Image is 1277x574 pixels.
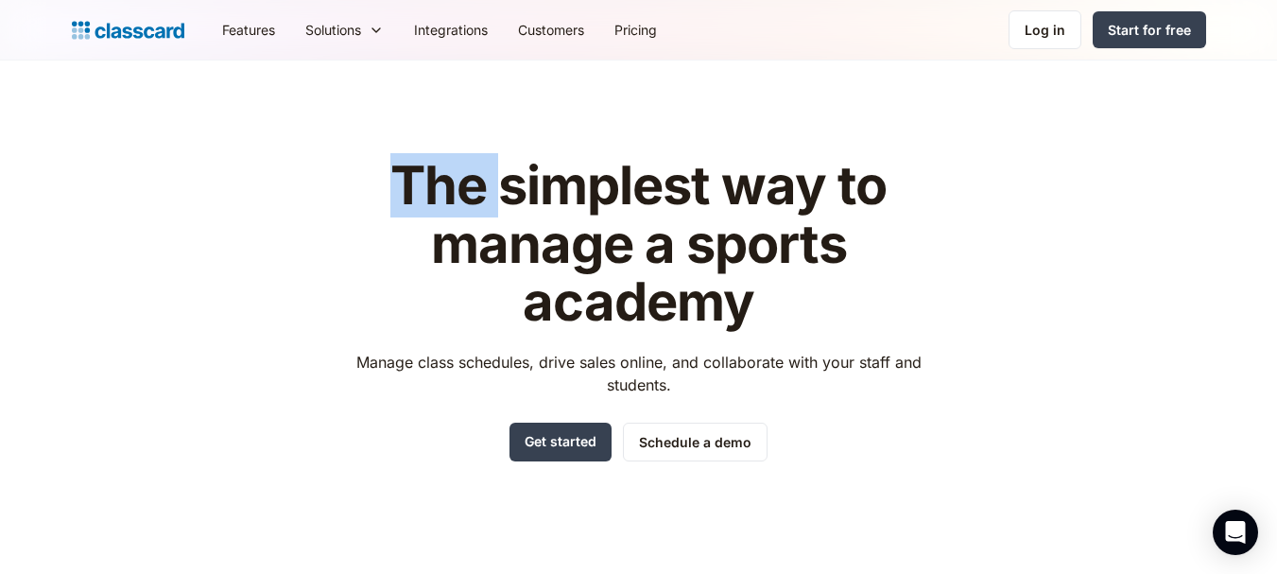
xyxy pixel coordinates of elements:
a: Integrations [399,9,503,51]
a: Customers [503,9,599,51]
a: Pricing [599,9,672,51]
p: Manage class schedules, drive sales online, and collaborate with your staff and students. [338,351,939,396]
a: Features [207,9,290,51]
a: home [72,17,184,43]
a: Get started [509,423,612,461]
div: Open Intercom Messenger [1213,510,1258,555]
div: Log in [1025,20,1065,40]
div: Start for free [1108,20,1191,40]
div: Solutions [305,20,361,40]
a: Schedule a demo [623,423,768,461]
a: Start for free [1093,11,1206,48]
a: Log in [1009,10,1081,49]
div: Solutions [290,9,399,51]
h1: The simplest way to manage a sports academy [338,157,939,332]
